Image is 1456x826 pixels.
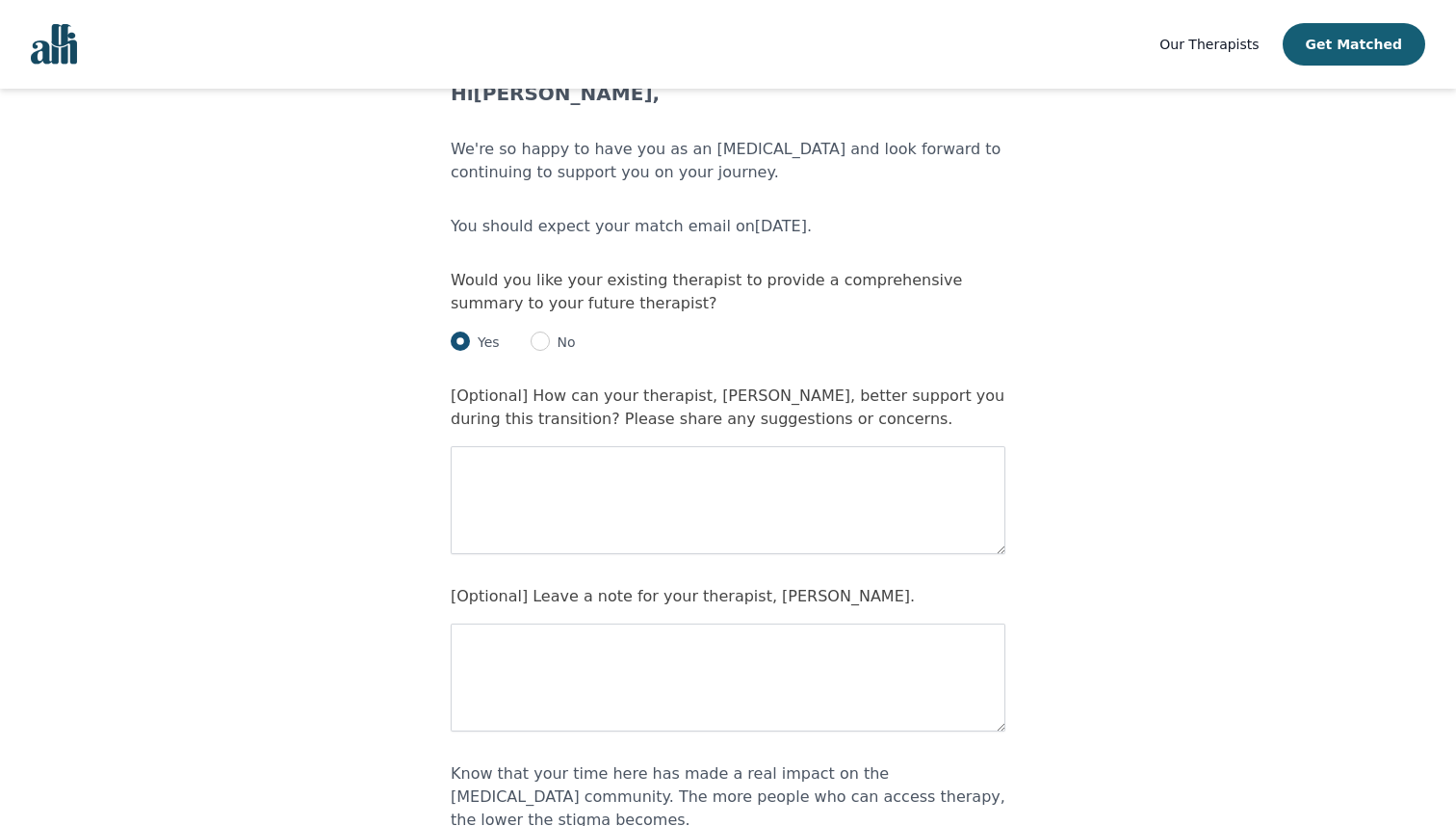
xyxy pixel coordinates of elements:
[451,587,915,605] label: [Optional] Leave a note for your therapist, [PERSON_NAME].
[1283,23,1425,66] button: Get Matched
[451,80,1005,107] h1: Hi [PERSON_NAME] ,
[451,138,1005,184] p: We're so happy to have you as an [MEDICAL_DATA] and look forward to continuing to support you on ...
[1159,37,1259,52] span: Our Therapists
[31,24,77,65] img: alli logo
[451,386,1004,428] label: [Optional] How can your therapist, [PERSON_NAME], better support you during this transition? Plea...
[451,215,1005,238] p: You should expect your match email on [DATE] .
[550,333,576,352] p: No
[470,333,500,352] p: Yes
[1159,33,1259,56] a: Our Therapists
[451,271,962,312] label: Would you like your existing therapist to provide a comprehensive summary to your future therapist?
